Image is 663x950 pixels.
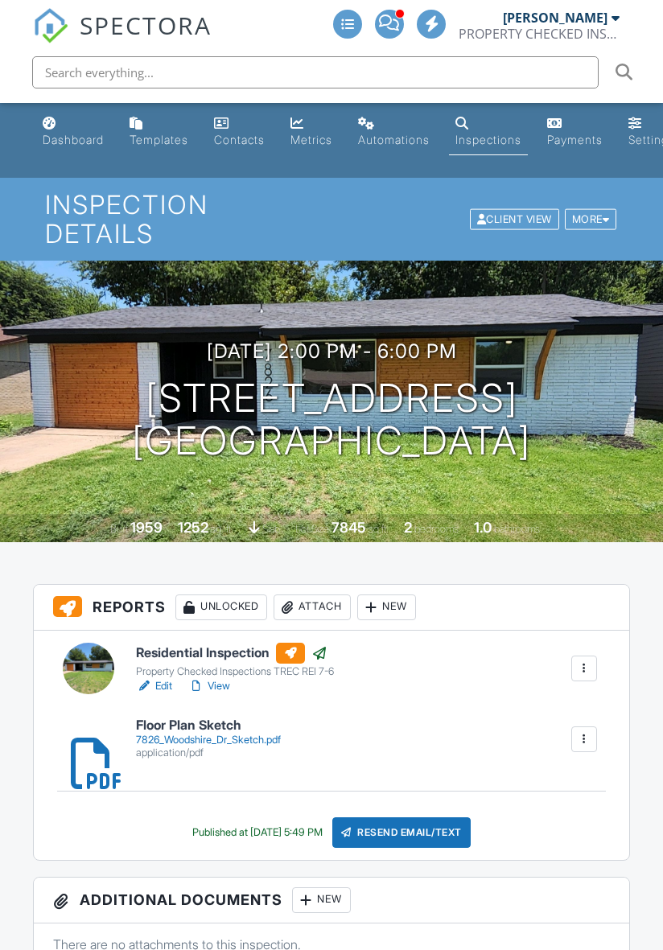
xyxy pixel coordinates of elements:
[34,878,629,923] h3: Additional Documents
[132,377,531,463] h1: [STREET_ADDRESS] [GEOGRAPHIC_DATA]
[207,340,457,362] h3: [DATE] 2:00 pm - 6:00 pm
[414,523,459,535] span: bedrooms
[136,746,281,759] div: application/pdf
[295,523,329,535] span: Lot Size
[331,519,366,536] div: 7845
[404,519,412,536] div: 2
[565,208,617,230] div: More
[208,109,271,155] a: Contacts
[474,519,492,536] div: 1.0
[192,826,323,839] div: Published at [DATE] 5:49 PM
[188,678,230,694] a: View
[136,678,172,694] a: Edit
[262,523,280,535] span: slab
[449,109,528,155] a: Inspections
[274,594,351,620] div: Attach
[214,133,265,146] div: Contacts
[123,109,195,155] a: Templates
[33,8,68,43] img: The Best Home Inspection Software - Spectora
[45,191,619,247] h1: Inspection Details
[136,734,281,746] div: 7826_Woodshire_Dr_Sketch.pdf
[136,643,334,678] a: Residential Inspection Property Checked Inspections TREC REI 7-6
[290,133,332,146] div: Metrics
[34,585,629,631] h3: Reports
[136,718,281,733] h6: Floor Plan Sketch
[136,718,281,759] a: Floor Plan Sketch 7826_Woodshire_Dr_Sketch.pdf application/pdf
[36,109,110,155] a: Dashboard
[455,133,521,146] div: Inspections
[470,208,559,230] div: Client View
[358,133,430,146] div: Automations
[136,643,334,664] h6: Residential Inspection
[292,887,351,913] div: New
[178,519,208,536] div: 1252
[175,594,267,620] div: Unlocked
[503,10,607,26] div: [PERSON_NAME]
[541,109,609,155] a: Payments
[494,523,540,535] span: bathrooms
[32,56,599,88] input: Search everything...
[369,523,389,535] span: sq.ft.
[110,523,128,535] span: Built
[468,212,563,224] a: Client View
[43,133,104,146] div: Dashboard
[547,133,603,146] div: Payments
[80,8,212,42] span: SPECTORA
[136,665,334,678] div: Property Checked Inspections TREC REI 7-6
[130,519,163,536] div: 1959
[130,133,188,146] div: Templates
[211,523,233,535] span: sq. ft.
[33,22,212,56] a: SPECTORA
[352,109,436,155] a: Automations (Advanced)
[332,817,471,848] div: Resend Email/Text
[284,109,339,155] a: Metrics
[459,26,620,42] div: PROPERTY CHECKED INSPECTIONS
[357,594,416,620] div: New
